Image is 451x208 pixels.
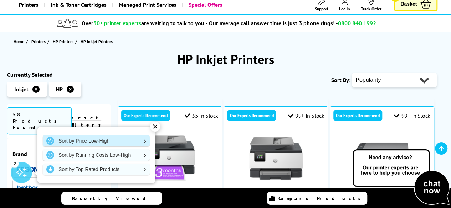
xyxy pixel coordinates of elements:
[315,6,328,11] span: Support
[143,132,196,185] img: HP OfficeJet Pro 9122e
[249,132,303,185] img: HP OfficeJet Pro 9120b
[338,20,376,27] span: 0800 840 1992
[17,185,38,190] img: Brother
[143,179,196,186] a: HP OfficeJet Pro 9122e
[150,122,160,132] div: ✕
[339,6,350,11] span: Log In
[331,76,350,84] span: Sort By:
[7,107,72,134] span: 58 Products Found
[53,38,75,45] a: HP Printers
[227,110,276,121] div: Our Experts Recommend
[43,164,150,175] a: Sort by Top Rated Products
[333,110,382,121] div: Our Experts Recommend
[267,192,367,205] a: Compare Products
[206,20,376,27] span: - Our average call answer time is just 3 phone rings! -
[185,112,218,119] div: 35 In Stock
[394,112,430,119] div: 99+ In Stock
[72,195,153,202] span: Recently Viewed
[31,38,46,45] span: Printers
[56,86,63,93] span: HP
[14,86,29,93] span: Inkjet
[43,149,150,161] a: Sort by Running Costs Low-High
[7,51,444,68] h1: HP Inkjet Printers
[355,132,409,185] img: HP Smart Tank 5105
[7,71,111,78] div: Currently Selected
[31,38,47,45] a: Printers
[61,192,162,205] a: Recently Viewed
[17,183,38,192] a: Brother
[288,112,324,119] div: 99+ In Stock
[81,39,113,44] span: HP Inkjet Printers
[53,38,73,45] span: HP Printers
[14,38,26,45] a: Home
[43,135,150,146] a: Sort by Price Low-High
[278,195,365,202] span: Compare Products
[351,148,451,207] img: Open Live Chat window
[93,20,141,27] span: 30+ printer experts
[82,20,204,27] span: Over are waiting to talk to you
[249,179,303,186] a: HP OfficeJet Pro 9120b
[121,110,170,121] div: Our Experts Recommend
[12,150,105,158] span: Brand
[11,159,19,167] div: 2
[72,114,105,128] a: reset filters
